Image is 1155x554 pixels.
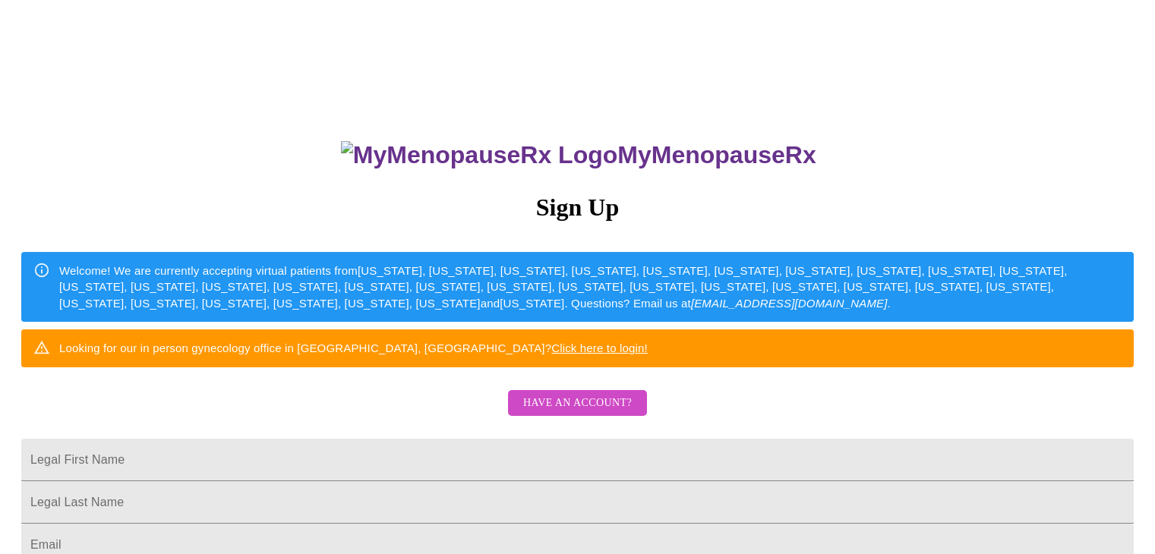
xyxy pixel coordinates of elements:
a: Click here to login! [551,342,648,354]
button: Have an account? [508,390,647,417]
em: [EMAIL_ADDRESS][DOMAIN_NAME] [691,297,888,310]
img: MyMenopauseRx Logo [341,141,617,169]
h3: Sign Up [21,194,1134,222]
a: Have an account? [504,407,651,420]
span: Have an account? [523,394,632,413]
h3: MyMenopauseRx [24,141,1134,169]
div: Welcome! We are currently accepting virtual patients from [US_STATE], [US_STATE], [US_STATE], [US... [59,257,1122,317]
div: Looking for our in person gynecology office in [GEOGRAPHIC_DATA], [GEOGRAPHIC_DATA]? [59,334,648,362]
